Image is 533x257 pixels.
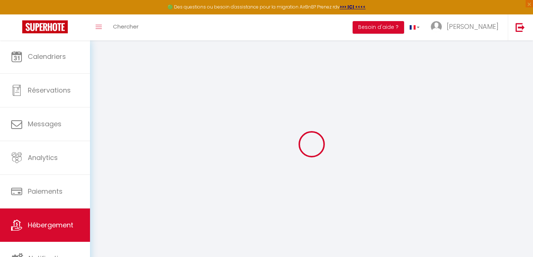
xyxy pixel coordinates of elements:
[353,21,404,34] button: Besoin d'aide ?
[28,187,63,196] span: Paiements
[425,14,508,40] a: ... [PERSON_NAME]
[113,23,139,30] span: Chercher
[28,153,58,162] span: Analytics
[447,22,499,31] span: [PERSON_NAME]
[28,119,61,128] span: Messages
[516,23,525,32] img: logout
[340,4,366,10] a: >>> ICI <<<<
[22,20,68,33] img: Super Booking
[28,86,71,95] span: Réservations
[28,220,73,230] span: Hébergement
[431,21,442,32] img: ...
[28,52,66,61] span: Calendriers
[107,14,144,40] a: Chercher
